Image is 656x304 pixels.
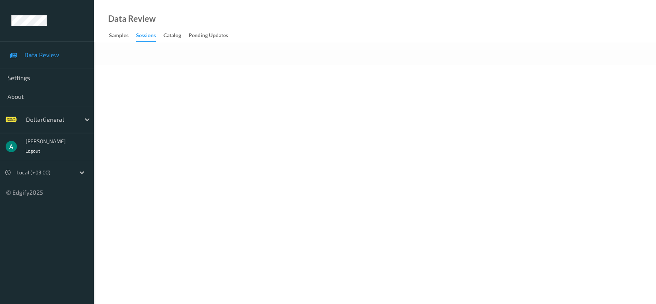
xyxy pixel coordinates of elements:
[109,32,128,41] div: Samples
[109,30,136,41] a: Samples
[136,32,156,42] div: Sessions
[163,30,189,41] a: Catalog
[163,32,181,41] div: Catalog
[136,30,163,42] a: Sessions
[108,15,156,23] div: Data Review
[189,32,228,41] div: Pending Updates
[189,30,236,41] a: Pending Updates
